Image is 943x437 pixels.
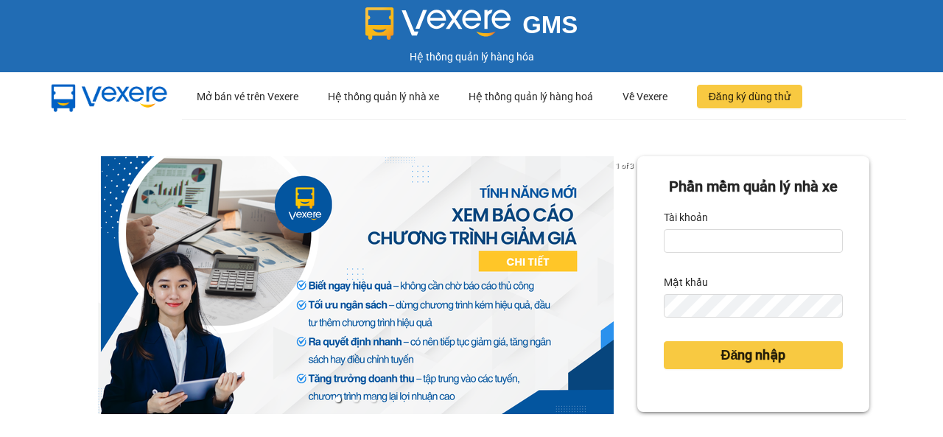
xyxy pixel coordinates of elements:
[697,85,802,108] button: Đăng ký dùng thử
[365,7,511,40] img: logo 2
[328,73,439,120] div: Hệ thống quản lý nhà xe
[4,49,939,65] div: Hệ thống quản lý hàng hóa
[365,22,578,34] a: GMS
[664,270,708,294] label: Mật khẩu
[664,341,843,369] button: Đăng nhập
[335,396,341,402] li: slide item 1
[617,156,637,414] button: next slide / item
[664,175,843,198] div: Phần mềm quản lý nhà xe
[721,345,785,366] span: Đăng nhập
[611,156,637,175] p: 1 of 3
[664,294,843,318] input: Mật khẩu
[664,229,843,253] input: Tài khoản
[664,206,708,229] label: Tài khoản
[709,88,790,105] span: Đăng ký dùng thử
[623,73,667,120] div: Về Vexere
[469,73,593,120] div: Hệ thống quản lý hàng hoá
[371,396,376,402] li: slide item 3
[197,73,298,120] div: Mở bán vé trên Vexere
[353,396,359,402] li: slide item 2
[37,73,182,121] img: mbUUG5Q.png
[522,11,578,38] span: GMS
[74,156,94,414] button: previous slide / item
